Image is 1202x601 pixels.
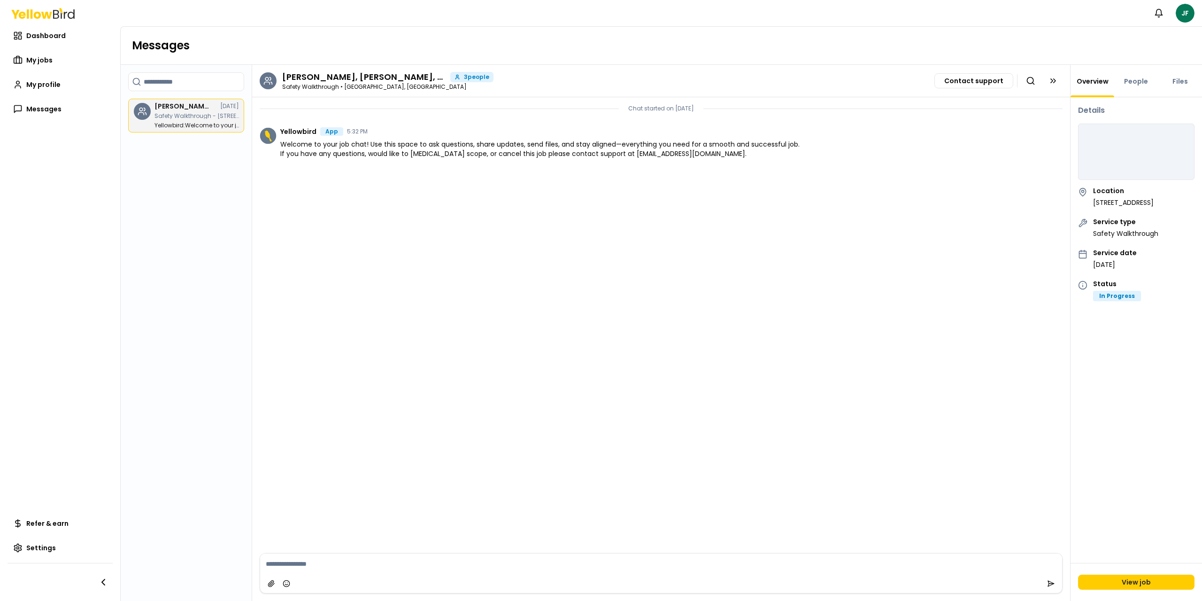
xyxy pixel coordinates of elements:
h1: Messages [132,38,1191,53]
p: Safety Walkthrough - 3000 kellway Drive, STE 130 , Carrolton, TX 75006 [154,113,239,119]
h4: Status [1093,281,1141,287]
a: Refer & earn [8,514,113,533]
span: Dashboard [26,31,66,40]
p: Safety Walkthrough • [GEOGRAPHIC_DATA], [GEOGRAPHIC_DATA] [282,84,493,90]
a: Settings [8,539,113,557]
a: View job [1078,575,1194,590]
p: Chat started on [DATE] [628,105,694,112]
a: My jobs [8,51,113,70]
h4: Location [1093,187,1154,194]
a: People [1118,77,1154,86]
button: Contact support [934,73,1013,88]
p: [STREET_ADDRESS] [1093,198,1154,207]
a: [PERSON_NAME], [PERSON_NAME], [PERSON_NAME][DATE]Safety Walkthrough - [STREET_ADDRESS]Yellowbird:... [128,99,244,133]
a: Messages [8,100,113,118]
span: Welcome to your job chat! Use this space to ask questions, share updates, send files, and stay al... [280,140,803,158]
div: Chat messages [252,97,1070,553]
span: 3 people [464,74,489,80]
div: App [320,127,343,136]
iframe: Job Location [1079,124,1194,180]
h4: Service type [1093,219,1158,225]
span: Refer & earn [26,519,69,528]
a: Dashboard [8,26,113,45]
h4: Service date [1093,250,1137,256]
p: Safety Walkthrough [1093,229,1158,238]
span: JF [1176,4,1194,23]
a: Files [1167,77,1194,86]
p: Welcome to your job chat! Use this space to ask questions, share updates, send files, and stay al... [154,123,239,128]
h3: Johney Freyling, Eric Walters, Terrence Minter [282,73,447,81]
time: [DATE] [220,103,239,109]
span: Messages [26,104,62,114]
span: Yellowbird [280,128,316,135]
h3: Details [1078,105,1194,116]
h3: Johney Freyling, Eric Walters, Terrence Minter [154,103,211,109]
a: My profile [8,75,113,94]
div: In Progress [1093,291,1141,301]
span: My jobs [26,55,53,65]
p: [DATE] [1093,260,1137,269]
span: Settings [26,543,56,553]
span: My profile [26,80,61,89]
time: 5:32 PM [347,129,368,134]
a: Overview [1071,77,1114,86]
